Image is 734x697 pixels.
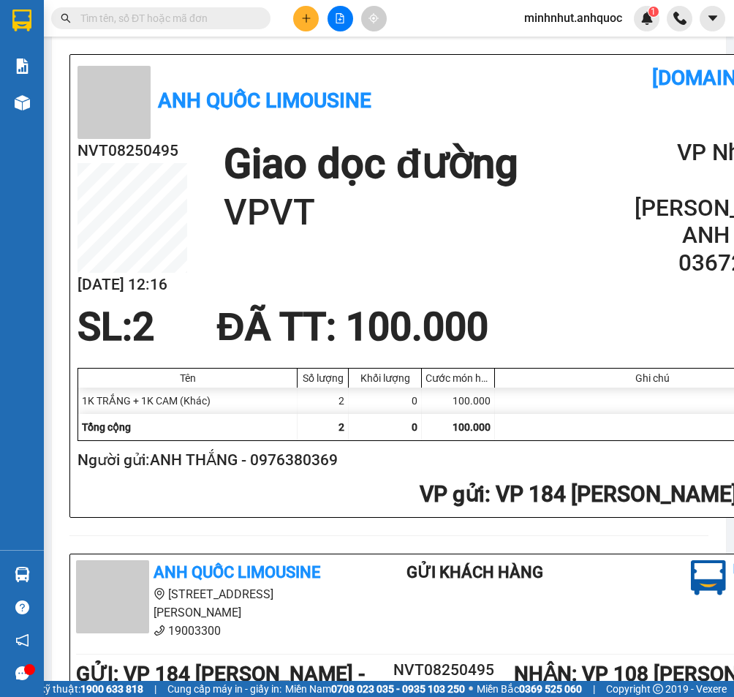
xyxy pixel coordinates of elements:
h1: Giao dọc đường [224,139,518,189]
span: Nhận: [140,14,175,29]
div: 0976380369 [12,83,129,103]
div: 100.000 [422,388,495,414]
div: VP 108 [PERSON_NAME] [140,12,257,48]
div: Tên [82,372,293,384]
div: 0367282909 [140,65,257,86]
button: aim [361,6,387,31]
div: 0 [349,388,422,414]
span: question-circle [15,600,29,614]
button: file-add [328,6,353,31]
span: message [15,666,29,680]
span: notification [15,633,29,647]
div: Khối lượng [352,372,417,384]
strong: 1900 633 818 [80,683,143,695]
li: [STREET_ADDRESS][PERSON_NAME] [76,585,348,622]
span: search [61,13,71,23]
span: Miền Nam [285,681,465,697]
h1: VPVT [224,189,518,236]
div: VP 184 [PERSON_NAME] - HCM [12,12,129,65]
button: plus [293,6,319,31]
b: Gửi khách hàng [406,563,543,581]
button: caret-down [700,6,725,31]
span: VP gửi [420,481,485,507]
span: copyright [653,684,663,694]
span: 2 [338,421,344,433]
strong: 0708 023 035 - 0935 103 250 [331,683,465,695]
span: Tổng cộng [82,421,131,433]
b: Anh Quốc Limousine [158,88,371,113]
div: Cước món hàng [425,372,491,384]
span: | [154,681,156,697]
span: phone [154,625,165,636]
span: minhnhut.anhquoc [512,9,634,27]
span: DĐ: [140,94,161,109]
b: Anh Quốc Limousine [154,563,320,581]
div: 1K TRẮNG + 1K CAM (Khác) [78,388,298,414]
span: file-add [335,13,345,23]
span: plus [301,13,311,23]
span: ĐÃ TT : 100.000 [216,304,488,350]
h2: NVT08250495 [77,139,187,163]
img: warehouse-icon [15,95,30,110]
span: 2 [132,304,154,350]
span: Hỗ trợ kỹ thuật: [9,681,143,697]
input: Tìm tên, số ĐT hoặc mã đơn [80,10,253,26]
span: environment [154,588,165,600]
span: 0 [412,421,417,433]
img: icon-new-feature [640,12,654,25]
span: SL: [77,304,132,350]
div: Số lượng [301,372,344,384]
img: logo-vxr [12,10,31,31]
span: | [593,681,595,697]
span: Gửi: [12,14,35,29]
h2: [DATE] 12:16 [77,273,187,297]
span: 100.000 [453,421,491,433]
strong: 0369 525 060 [519,683,582,695]
h2: NVT08250495 [382,658,505,682]
span: Miền Bắc [477,681,582,697]
span: caret-down [706,12,719,25]
div: ANH THẮNG [12,65,129,83]
img: warehouse-icon [15,567,30,582]
li: 19003300 [76,622,348,640]
img: phone-icon [673,12,686,25]
img: solution-icon [15,59,30,74]
span: aim [368,13,379,23]
span: VPVT [161,86,216,111]
span: 1 [651,7,656,17]
span: Cung cấp máy in - giấy in: [167,681,281,697]
div: ANH TRUNG [140,48,257,65]
sup: 1 [648,7,659,17]
div: 2 [298,388,349,414]
span: ⚪️ [469,686,473,692]
img: logo.jpg [691,560,726,595]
